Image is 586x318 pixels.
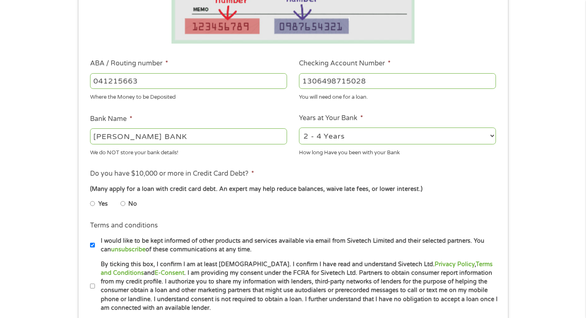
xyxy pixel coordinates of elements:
a: unsubscribe [111,246,146,253]
input: 263177916 [90,73,287,89]
label: ABA / Routing number [90,59,168,68]
a: E-Consent [155,269,184,276]
label: Years at Your Bank [299,114,363,123]
label: I would like to be kept informed of other products and services available via email from Sivetech... [95,237,498,254]
a: Terms and Conditions [101,261,493,276]
div: How long Have you been with your Bank [299,146,496,157]
div: We do NOT store your bank details! [90,146,287,157]
a: Privacy Policy [435,261,475,268]
label: Yes [98,200,108,209]
div: You will need one for a loan. [299,91,496,102]
label: Do you have $10,000 or more in Credit Card Debt? [90,169,254,178]
label: Bank Name [90,115,132,123]
div: (Many apply for a loan with credit card debt. An expert may help reduce balances, waive late fees... [90,185,496,194]
input: 345634636 [299,73,496,89]
label: By ticking this box, I confirm I am at least [DEMOGRAPHIC_DATA]. I confirm I have read and unders... [95,260,498,313]
label: No [128,200,137,209]
label: Terms and conditions [90,221,158,230]
label: Checking Account Number [299,59,391,68]
div: Where the Money to be Deposited [90,91,287,102]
